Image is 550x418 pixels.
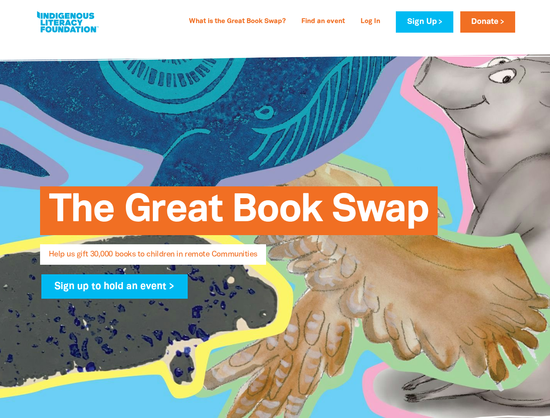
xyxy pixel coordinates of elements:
a: What is the Great Book Swap? [184,15,291,29]
span: Help us gift 30,000 books to children in remote Communities [49,251,257,265]
a: Find an event [296,15,350,29]
a: Sign up to hold an event > [41,274,188,299]
a: Donate [460,11,515,33]
a: Sign Up [396,11,453,33]
span: The Great Book Swap [49,193,429,235]
a: Log In [355,15,385,29]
